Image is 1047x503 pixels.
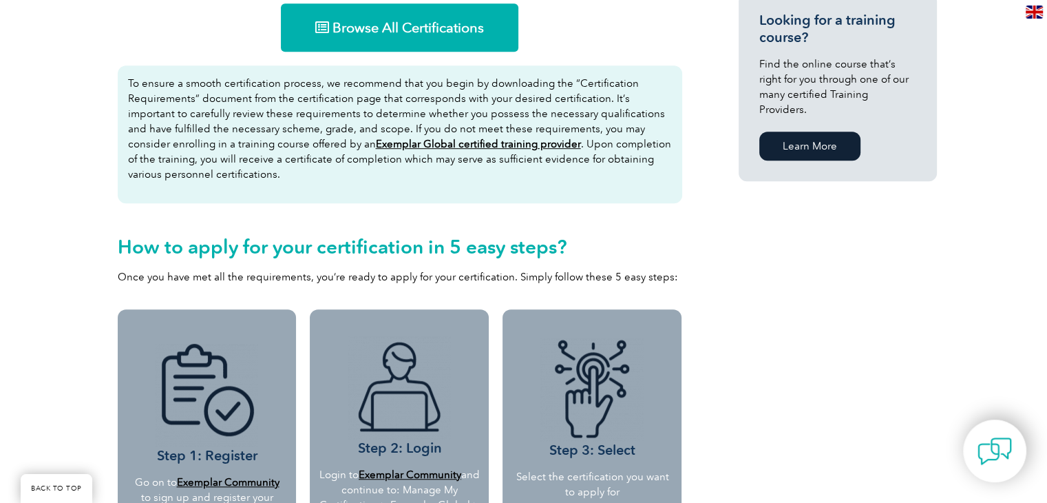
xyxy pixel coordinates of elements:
[332,21,484,34] span: Browse All Certifications
[759,57,916,117] p: Find the online course that’s right for you through one of our many certified Training Providers.
[281,3,518,52] a: Browse All Certifications
[376,138,581,150] a: Exemplar Global certified training provider
[318,336,480,457] h3: Step 2: Login
[118,269,682,285] p: Once you have met all the requirements, you’re ready to apply for your certification. Simply foll...
[118,236,682,258] h2: How to apply for your certification in 5 easy steps?
[513,469,671,500] p: Select the certification you want to apply for
[1026,6,1043,19] img: en
[759,12,916,46] h3: Looking for a training course?
[977,434,1012,469] img: contact-chat.png
[128,76,672,182] p: To ensure a smooth certification process, we recommend that you begin by downloading the “Certifi...
[176,476,279,489] a: Exemplar Community
[513,338,671,459] h3: Step 3: Select
[359,469,461,481] a: Exemplar Community
[134,344,281,464] h3: Step 1: Register
[21,474,92,503] a: BACK TO TOP
[759,132,860,161] a: Learn More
